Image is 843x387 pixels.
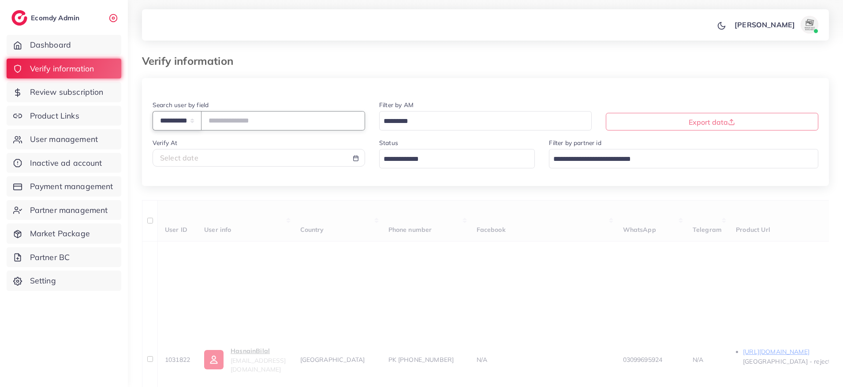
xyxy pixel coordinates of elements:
[7,82,121,102] a: Review subscription
[7,106,121,126] a: Product Links
[379,111,592,130] div: Search for option
[7,35,121,55] a: Dashboard
[30,275,56,287] span: Setting
[153,138,177,147] label: Verify At
[30,39,71,51] span: Dashboard
[31,14,82,22] h2: Ecomdy Admin
[30,63,94,74] span: Verify information
[689,118,735,127] span: Export data
[7,153,121,173] a: Inactive ad account
[7,200,121,220] a: Partner management
[30,252,70,263] span: Partner BC
[379,100,414,109] label: Filter by AM
[11,10,82,26] a: logoEcomdy Admin
[730,16,822,33] a: [PERSON_NAME]avatar
[30,205,108,216] span: Partner management
[7,176,121,197] a: Payment management
[7,271,121,291] a: Setting
[11,10,27,26] img: logo
[30,110,79,122] span: Product Links
[7,247,121,268] a: Partner BC
[379,138,398,147] label: Status
[30,181,113,192] span: Payment management
[153,100,209,109] label: Search user by field
[30,86,104,98] span: Review subscription
[142,55,240,67] h3: Verify information
[735,19,795,30] p: [PERSON_NAME]
[7,223,121,244] a: Market Package
[30,157,102,169] span: Inactive ad account
[549,138,601,147] label: Filter by partner id
[7,129,121,149] a: User management
[550,153,807,166] input: Search for option
[160,153,198,162] span: Select date
[801,16,818,33] img: avatar
[379,149,535,168] div: Search for option
[7,59,121,79] a: Verify information
[380,115,580,128] input: Search for option
[380,153,524,166] input: Search for option
[30,228,90,239] span: Market Package
[549,149,818,168] div: Search for option
[30,134,98,145] span: User management
[606,113,818,130] button: Export data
